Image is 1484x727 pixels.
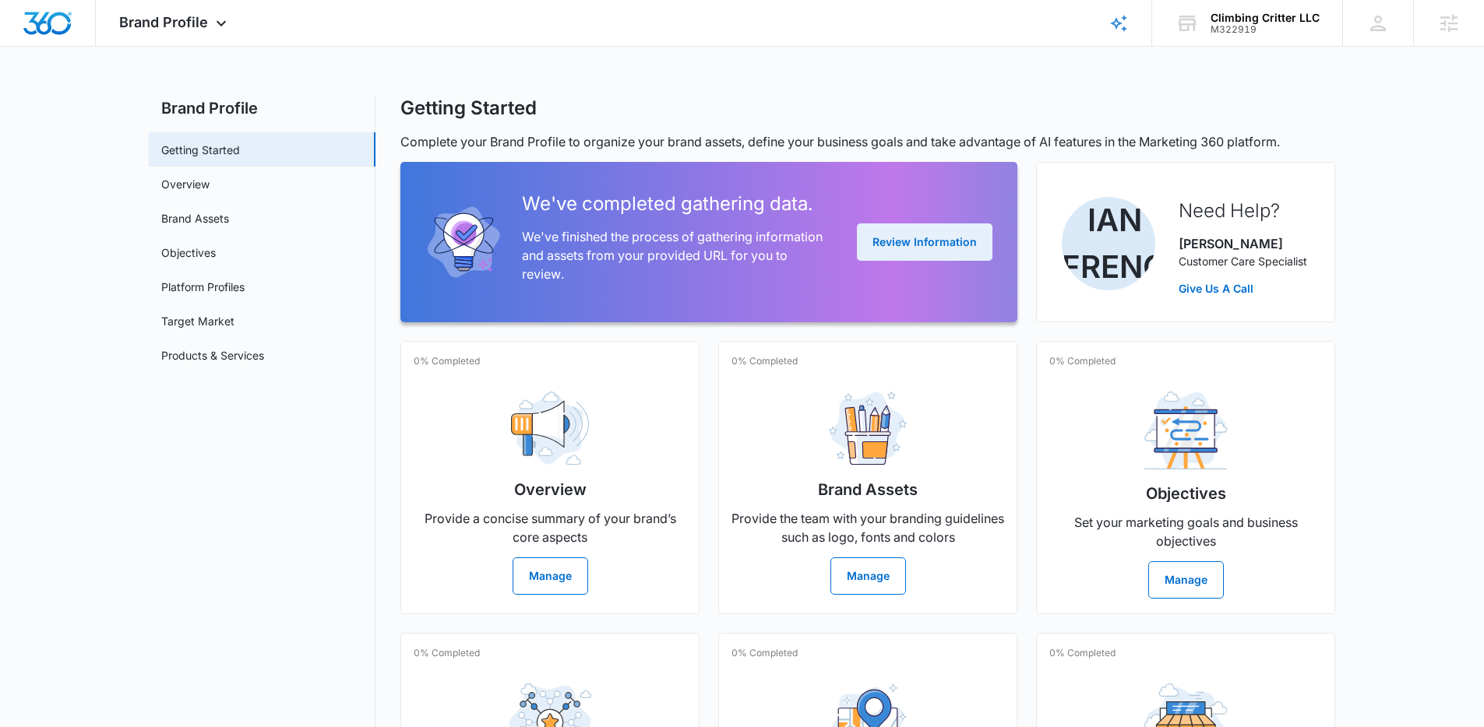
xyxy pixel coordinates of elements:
[857,223,992,261] button: Review Information
[718,341,1017,614] a: 0% CompletedBrand AssetsProvide the team with your branding guidelines such as logo, fonts and co...
[818,478,918,501] h2: Brand Assets
[1211,12,1320,24] div: account name
[400,341,700,614] a: 0% CompletedOverviewProvide a concise summary of your brand’s core aspectsManage
[414,354,480,368] p: 0% Completed
[1148,561,1224,599] button: Manage
[522,190,832,218] h2: We've completed gathering data.
[1179,280,1307,297] a: Give Us A Call
[414,646,480,660] p: 0% Completed
[161,142,240,158] a: Getting Started
[1049,513,1322,550] p: Set your marketing goals and business objectives
[1179,234,1307,253] p: [PERSON_NAME]
[161,279,245,295] a: Platform Profiles
[1049,354,1116,368] p: 0% Completed
[161,313,234,329] a: Target Market
[830,557,906,595] button: Manage
[1036,341,1335,614] a: 0% CompletedObjectivesSet your marketing goals and business objectivesManage
[731,646,798,660] p: 0% Completed
[414,509,686,546] p: Provide a concise summary of your brand’s core aspects
[161,176,210,192] a: Overview
[731,509,1004,546] p: Provide the team with your branding guidelines such as logo, fonts and colors
[400,97,537,120] h1: Getting Started
[161,210,229,227] a: Brand Assets
[731,354,798,368] p: 0% Completed
[1179,253,1307,269] p: Customer Care Specialist
[400,132,1335,151] p: Complete your Brand Profile to organize your brand assets, define your business goals and take ad...
[161,347,264,363] a: Products & Services
[1062,197,1155,290] img: Ian French
[522,227,832,283] p: We've finished the process of gathering information and assets from your provided URL for you to ...
[1049,646,1116,660] p: 0% Completed
[119,14,208,30] span: Brand Profile
[1179,197,1307,225] h2: Need Help?
[514,478,587,501] h2: Overview
[149,97,375,120] h2: Brand Profile
[513,557,588,595] button: Manage
[1146,482,1226,505] h2: Objectives
[161,244,216,261] a: Objectives
[1211,24,1320,35] div: account id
